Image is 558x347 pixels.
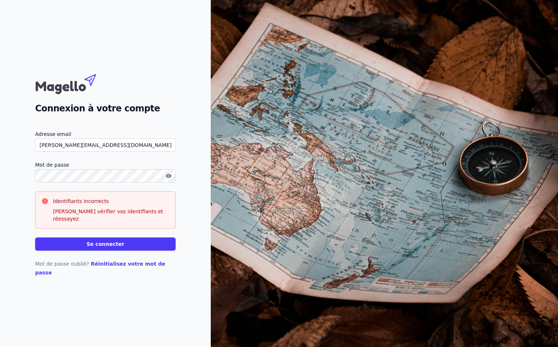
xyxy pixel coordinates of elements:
[53,208,169,222] p: [PERSON_NAME] vérifier vos identifiants et réessayez
[35,261,165,276] a: Réinitialisez votre mot de passe
[35,160,176,169] label: Mot de passe
[35,130,176,139] label: Adresse email
[35,259,176,277] p: Mot de passe oublié?
[35,102,176,115] h2: Connexion à votre compte
[53,198,169,205] h3: Identifiants incorrects
[35,70,112,96] img: Magello
[35,237,176,251] button: Se connecter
